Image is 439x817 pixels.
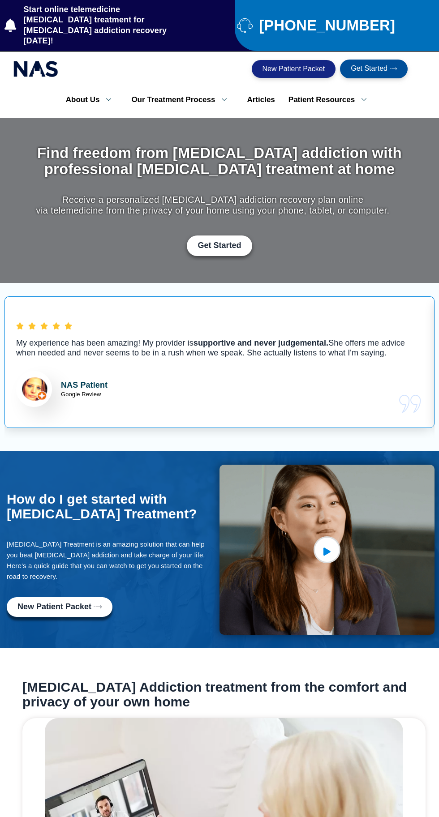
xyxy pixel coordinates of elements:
[314,536,340,563] a: video-popup
[36,145,403,178] h1: Find freedom from [MEDICAL_DATA] addiction with professional [MEDICAL_DATA] treatment at home
[17,603,91,612] span: New Patient Packet
[237,17,435,33] a: [PHONE_NUMBER]
[252,60,336,78] a: New Patient Packet
[198,241,241,251] span: Get Started
[240,90,281,109] a: Articles
[7,597,112,617] a: New Patient Packet
[59,90,125,109] a: About Us
[61,381,108,389] strong: NAS Patient
[4,4,189,47] a: Start online telemedicine [MEDICAL_DATA] treatment for [MEDICAL_DATA] addiction recovery [DATE]!
[36,194,390,216] p: Receive a personalized [MEDICAL_DATA] addiction recovery plan online via telemedicine from the pr...
[7,597,215,617] div: Fill-out this new patient packet form to get started with Suboxone Treatment
[125,90,240,109] a: Our Treatment Process
[282,90,380,109] a: Patient Resources
[22,4,189,47] span: Start online telemedicine [MEDICAL_DATA] treatment for [MEDICAL_DATA] addiction recovery [DATE]!
[257,21,395,30] span: [PHONE_NUMBER]
[13,59,58,79] img: national addiction specialists online suboxone clinic - logo
[340,60,408,78] a: Get Started
[22,680,426,709] h2: [MEDICAL_DATA] Addiction treatment from the comfort and privacy of your own home
[7,492,215,521] h2: How do I get started with [MEDICAL_DATA] Treatment?
[263,65,325,73] span: New Patient Packet
[16,338,423,358] p: My experience has been amazing! My provider is She offers me advice when needed and never seems t...
[16,371,52,407] img: Lisa Review for National Addiction Specialists Top Rated Suboxone Clinic
[351,65,387,73] span: Get Started
[61,391,101,398] span: Google Review
[7,539,215,582] p: [MEDICAL_DATA] Treatment is an amazing solution that can help you beat [MEDICAL_DATA] addiction a...
[187,235,252,256] a: Get Started
[36,235,403,256] div: Get Started with Suboxone Treatment by filling-out this new patient packet form
[194,338,328,347] b: supportive and never judgemental.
